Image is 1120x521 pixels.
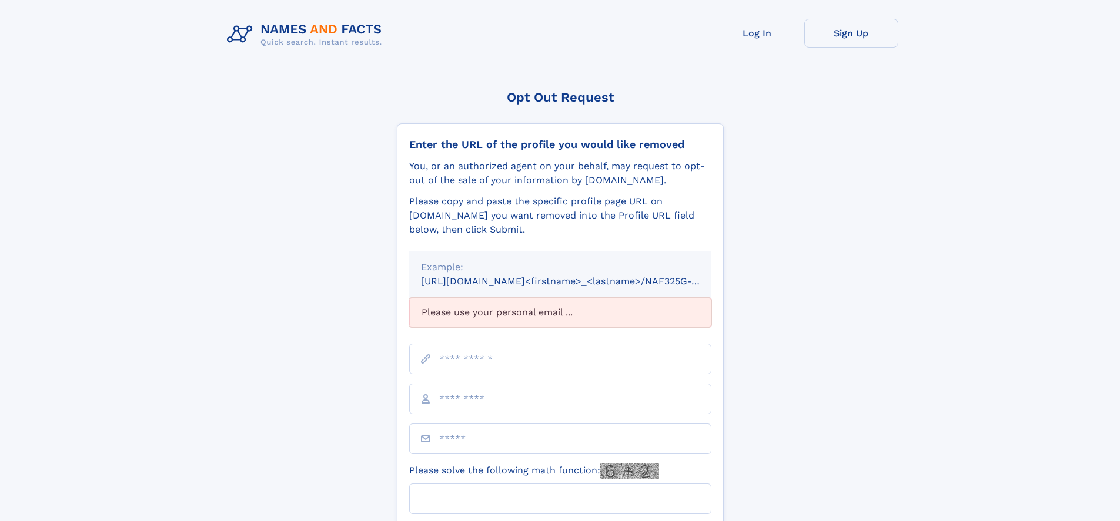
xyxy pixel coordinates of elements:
a: Log In [710,19,804,48]
div: Opt Out Request [397,90,724,105]
div: You, or an authorized agent on your behalf, may request to opt-out of the sale of your informatio... [409,159,711,187]
div: Please copy and paste the specific profile page URL on [DOMAIN_NAME] you want removed into the Pr... [409,194,711,237]
div: Enter the URL of the profile you would like removed [409,138,711,151]
div: Example: [421,260,700,274]
img: Logo Names and Facts [222,19,392,51]
small: [URL][DOMAIN_NAME]<firstname>_<lastname>/NAF325G-xxxxxxxx [421,275,734,287]
a: Sign Up [804,19,898,48]
div: Please use your personal email ... [409,298,711,327]
label: Please solve the following math function: [409,463,659,479]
